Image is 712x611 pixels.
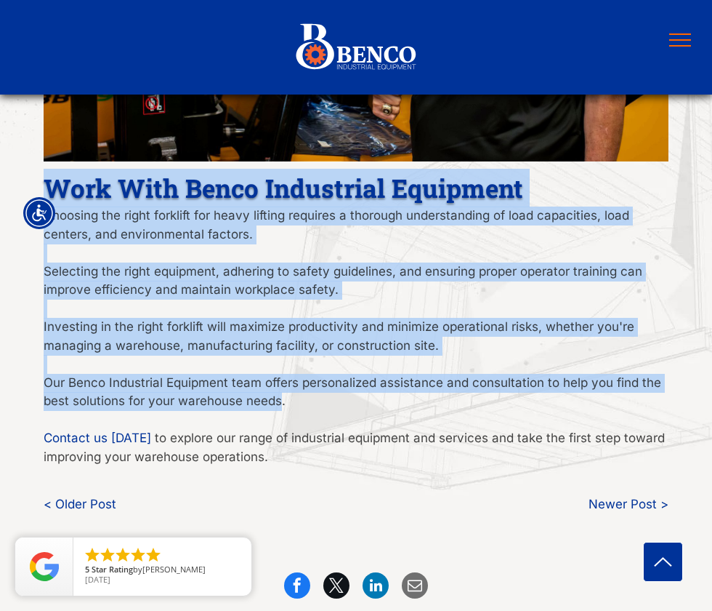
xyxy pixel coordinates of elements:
span: to explore our range of industrial equipment and services and take the first step toward improvin... [44,431,665,464]
a: < Older Post [44,495,356,514]
span: Our Benco Industrial Equipment team offers personalized assistance and consultation to help you f... [44,375,661,409]
li:  [129,546,147,564]
span: [DATE] [85,574,110,585]
li:  [84,546,101,564]
li:  [145,546,162,564]
span: 5 [85,564,89,575]
div: Accessibility Menu [23,197,55,229]
button: menu [661,21,699,59]
li:  [99,546,116,564]
span: Star Rating [92,564,133,575]
li:  [114,546,132,564]
img: Benco+Industrial_Horizontal+Logo_Reverse.svg [294,18,418,77]
a: Contact us [DATE] [44,431,151,445]
span: Investing in the right forklift will maximize productivity and minimize operational risks, whethe... [44,319,634,353]
a: Newer Post > [356,495,668,514]
span: Work With Benco Industrial Equipment [44,171,523,204]
span: by [85,565,240,575]
span: Selecting the right equipment, adhering to safety guidelines, and ensuring proper operator traini... [44,264,642,297]
span: Choosing the right forklift for heavy lifting requires a thorough understanding of load capacitie... [44,208,629,241]
span: [PERSON_NAME] [142,564,206,575]
img: Review Rating [30,552,59,581]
